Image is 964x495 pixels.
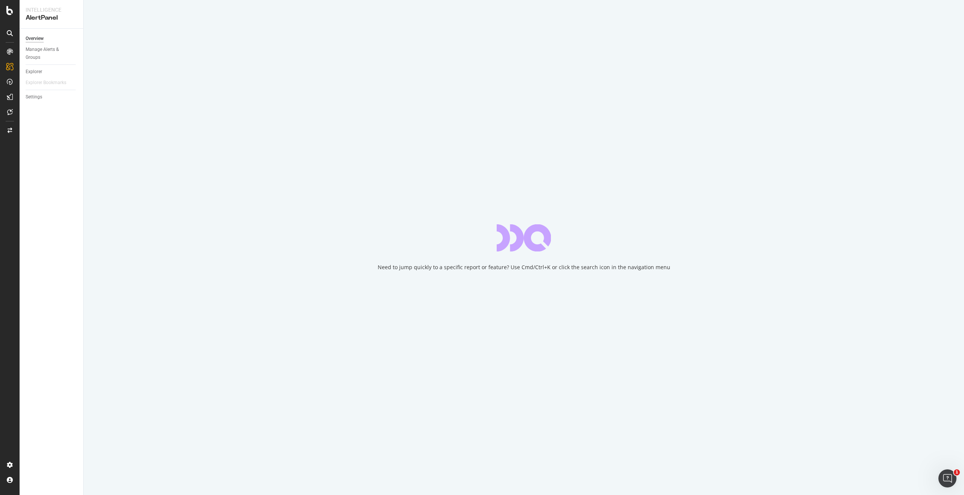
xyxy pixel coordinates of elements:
div: Manage Alerts & Groups [26,46,71,61]
span: 1 [954,469,960,475]
div: Need to jump quickly to a specific report or feature? Use Cmd/Ctrl+K or click the search icon in ... [378,264,670,271]
div: Explorer [26,68,42,76]
a: Manage Alerts & Groups [26,46,78,61]
a: Overview [26,35,78,43]
div: Intelligence [26,6,77,14]
div: animation [497,224,551,251]
a: Explorer [26,68,78,76]
div: Explorer Bookmarks [26,79,66,87]
div: AlertPanel [26,14,77,22]
a: Settings [26,93,78,101]
div: Overview [26,35,44,43]
div: Settings [26,93,42,101]
a: Explorer Bookmarks [26,79,74,87]
iframe: Intercom live chat [938,469,956,487]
